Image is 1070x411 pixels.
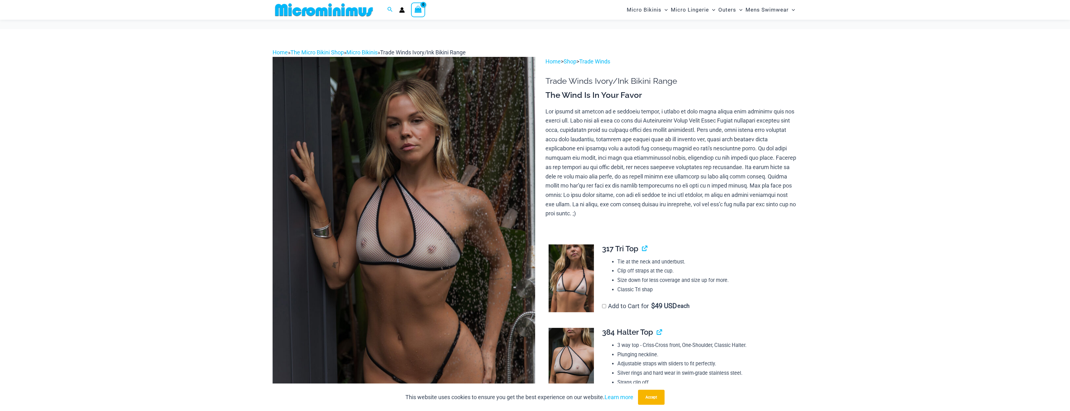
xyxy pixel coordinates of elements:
[399,7,405,13] a: Account icon link
[638,390,665,405] button: Accept
[545,57,797,66] p: > >
[290,49,344,56] a: The Micro Bikini Shop
[671,2,709,18] span: Micro Lingerie
[545,58,561,65] a: Home
[564,58,576,65] a: Shop
[387,6,393,14] a: Search icon link
[579,58,610,65] a: Trade Winds
[549,328,594,396] img: Trade Winds Ivory/Ink 384 Top
[273,3,375,17] img: MM SHOP LOGO FLAT
[602,302,690,310] label: Add to Cart for
[709,2,715,18] span: Menu Toggle
[273,49,288,56] a: Home
[617,266,792,276] li: Clip off straps at the cup.
[602,304,606,308] input: Add to Cart for$49 USD each
[624,1,798,19] nav: Site Navigation
[736,2,742,18] span: Menu Toggle
[617,359,792,368] li: Adjustable straps with sliders to fit perfectly.
[651,303,677,309] span: 49 USD
[346,49,378,56] a: Micro Bikinis
[627,2,661,18] span: Micro Bikinis
[651,302,655,310] span: $
[273,49,466,56] span: » » »
[617,378,792,387] li: Straps clip off.
[602,328,653,337] span: 384 Halter Top
[789,2,795,18] span: Menu Toggle
[625,2,669,18] a: Micro BikinisMenu ToggleMenu Toggle
[746,2,789,18] span: Mens Swimwear
[677,303,690,309] span: each
[661,2,668,18] span: Menu Toggle
[718,2,736,18] span: Outers
[617,350,792,359] li: Plunging neckline.
[411,3,425,17] a: View Shopping Cart, empty
[405,393,633,402] p: This website uses cookies to ensure you get the best experience on our website.
[602,244,638,253] span: 317 Tri Top
[545,90,797,101] h3: The Wind Is In Your Favor
[545,107,797,218] p: Lor ipsumd sit ametcon ad e seddoeiu tempor, i utlabo et dolo magna aliqua enim adminimv quis nos...
[545,76,797,86] h1: Trade Winds Ivory/Ink Bikini Range
[549,244,594,313] img: Trade Winds Ivory/Ink 317 Top
[617,285,792,294] li: Classic Tri shap
[617,368,792,378] li: Silver rings and hard wear in swim-grade stainless steel.
[617,276,792,285] li: Size down for less coverage and size up for more.
[744,2,796,18] a: Mens SwimwearMenu ToggleMenu Toggle
[617,257,792,267] li: Tie at the neck and underbust.
[717,2,744,18] a: OutersMenu ToggleMenu Toggle
[669,2,717,18] a: Micro LingerieMenu ToggleMenu Toggle
[605,394,633,400] a: Learn more
[617,341,792,350] li: 3 way top - Criss-Cross front, One-Shoulder, Classic Halter.
[380,49,466,56] span: Trade Winds Ivory/Ink Bikini Range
